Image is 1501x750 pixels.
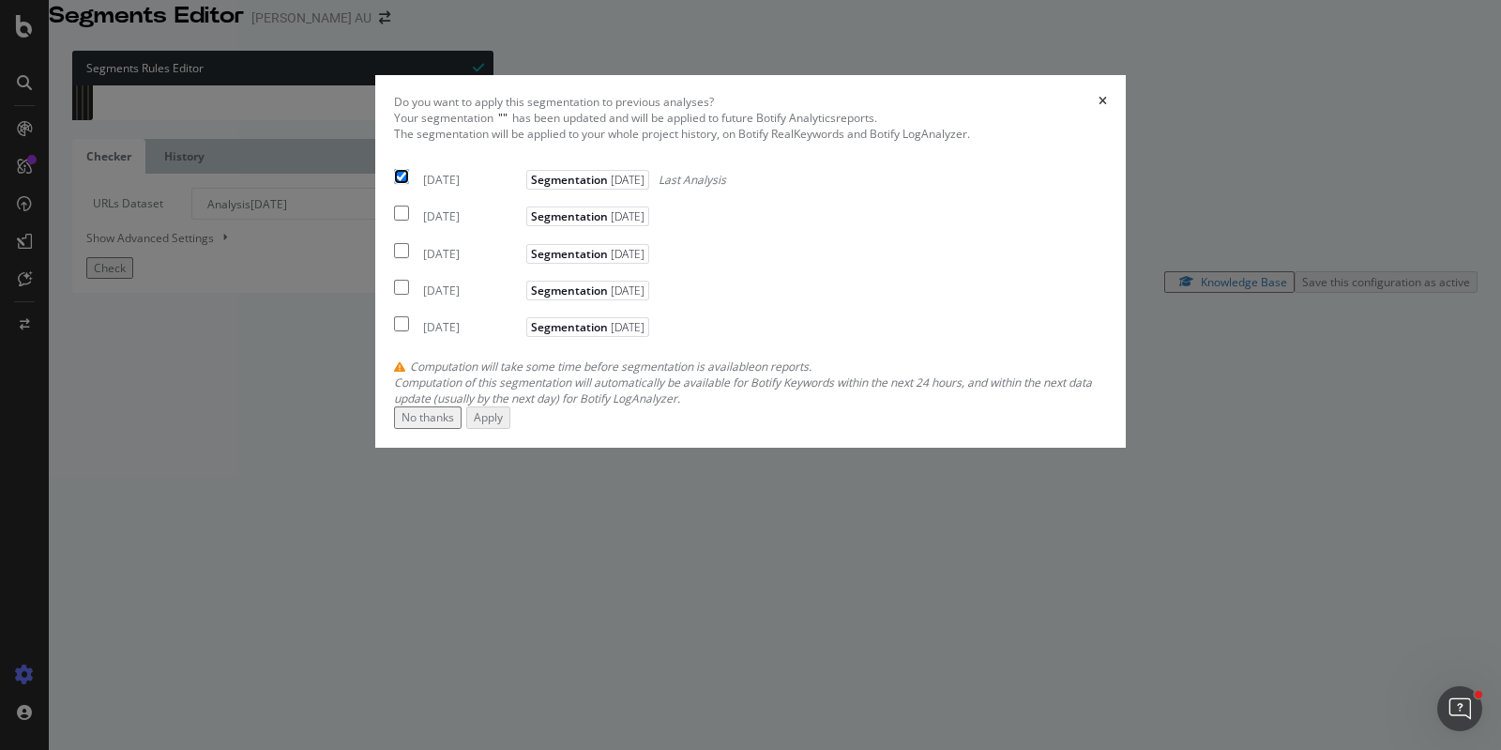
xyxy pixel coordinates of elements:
div: The segmentation will be applied to your whole project history, on Botify RealKeywords and Botify... [394,126,1107,142]
div: Do you want to apply this segmentation to previous analyses? [394,94,714,110]
span: [DATE] [608,283,644,298]
span: Segmentation [526,317,649,337]
iframe: Intercom live chat [1437,686,1482,731]
span: Segmentation [526,281,649,300]
span: Segmentation [526,244,649,264]
span: [DATE] [608,172,644,188]
div: [DATE] [423,246,522,262]
div: [DATE] [423,319,522,335]
span: Computation will take some time before segmentation is available on reports. [410,359,811,375]
span: " " [498,110,508,126]
span: Last Analysis [659,172,726,188]
button: No thanks [394,406,462,428]
div: Apply [474,409,503,425]
div: modal [375,75,1126,448]
span: Segmentation [526,170,649,190]
span: Segmentation [526,207,649,226]
span: [DATE] [608,319,644,335]
div: Computation of this segmentation will automatically be available for Botify Keywords within the n... [394,375,1107,406]
div: [DATE] [423,208,522,224]
span: [DATE] [608,246,644,262]
button: Apply [466,406,510,428]
div: [DATE] [423,283,522,298]
div: times [1099,94,1107,110]
div: Your segmentation has been updated and will be applied to future Botify Analytics reports. [394,110,1107,142]
span: [DATE] [608,208,644,224]
div: No thanks [402,409,454,425]
div: [DATE] [423,172,522,188]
